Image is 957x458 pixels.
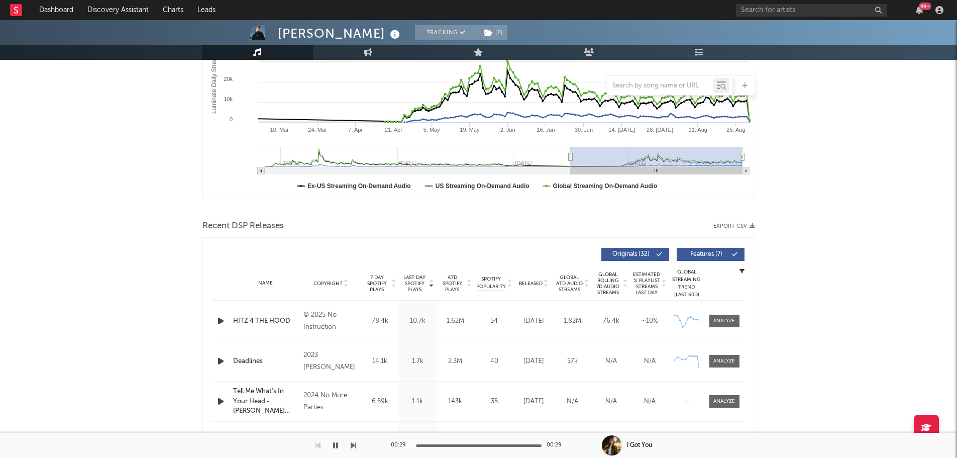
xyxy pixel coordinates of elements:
[500,127,515,133] text: 2. Jun
[460,127,480,133] text: 19. May
[633,356,667,367] div: N/A
[607,82,713,90] input: Search by song name or URL
[278,25,402,42] div: [PERSON_NAME]
[303,390,358,414] div: 2024 No More Parties
[233,387,299,416] a: Tell Me What's In Your Head - [PERSON_NAME] Remix
[391,439,411,451] div: 00:29
[478,25,508,40] span: ( 2 )
[601,248,669,261] button: Originals(32)
[210,50,218,114] text: Luminate Daily Streams
[575,127,593,133] text: 30. Jun
[233,316,299,326] a: HITZ 4 THE HOOD
[477,356,512,367] div: 40
[547,439,567,451] div: 00:29
[439,316,472,326] div: 1.62M
[478,25,507,40] button: (2)
[517,316,551,326] div: [DATE]
[556,316,589,326] div: 1.82M
[439,356,472,367] div: 2.3M
[364,316,396,326] div: 78.4k
[633,397,667,407] div: N/A
[308,127,327,133] text: 24. Mar
[364,397,396,407] div: 6.59k
[537,127,555,133] text: 16. Jun
[401,356,434,367] div: 1.7k
[517,397,551,407] div: [DATE]
[672,268,702,299] div: Global Streaming Trend (Last 60D)
[415,25,478,40] button: Tracking
[401,316,434,326] div: 10.7k
[553,182,657,190] text: Global Streaming On-Demand Audio
[364,274,390,293] span: 7 Day Spotify Plays
[401,274,428,293] span: Last Day Spotify Plays
[594,356,628,367] div: N/A
[364,356,396,367] div: 14.1k
[401,397,434,407] div: 1.1k
[385,127,402,133] text: 21. Apr
[439,274,466,293] span: ATD Spotify Plays
[633,316,667,326] div: ~ 10 %
[608,251,654,257] span: Originals ( 32 )
[633,271,661,296] span: Estimated % Playlist Streams Last Day
[517,356,551,367] div: [DATE]
[229,116,232,122] text: 0
[594,271,622,296] span: Global Rolling 7D Audio Streams
[556,274,583,293] span: Global ATD Audio Streams
[594,316,628,326] div: 76.4k
[726,127,745,133] text: 25. Aug
[713,223,755,229] button: Export CSV
[556,356,589,367] div: 57k
[683,251,729,257] span: Features ( 7 )
[627,441,652,450] div: I Got You
[919,3,931,10] div: 99 +
[594,397,628,407] div: N/A
[233,280,299,287] div: Name
[476,276,506,291] span: Spotify Popularity
[677,248,745,261] button: Features(7)
[477,316,512,326] div: 54
[519,281,543,287] span: Released
[477,397,512,407] div: 35
[348,127,363,133] text: 7. Apr
[688,127,707,133] text: 11. Aug
[303,309,358,333] div: © 2025 No Instruction
[423,127,440,133] text: 5. May
[270,127,289,133] text: 10. Mar
[303,349,358,374] div: 2023 [PERSON_NAME]
[313,281,343,287] span: Copyright
[202,220,284,232] span: Recent DSP Releases
[224,96,233,102] text: 10k
[556,397,589,407] div: N/A
[233,356,299,367] a: Deadlines
[736,4,887,17] input: Search for artists
[647,127,673,133] text: 28. [DATE]
[307,182,411,190] text: Ex-US Streaming On-Demand Audio
[439,397,472,407] div: 143k
[608,127,635,133] text: 14. [DATE]
[435,182,529,190] text: US Streaming On-Demand Audio
[916,6,923,14] button: 99+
